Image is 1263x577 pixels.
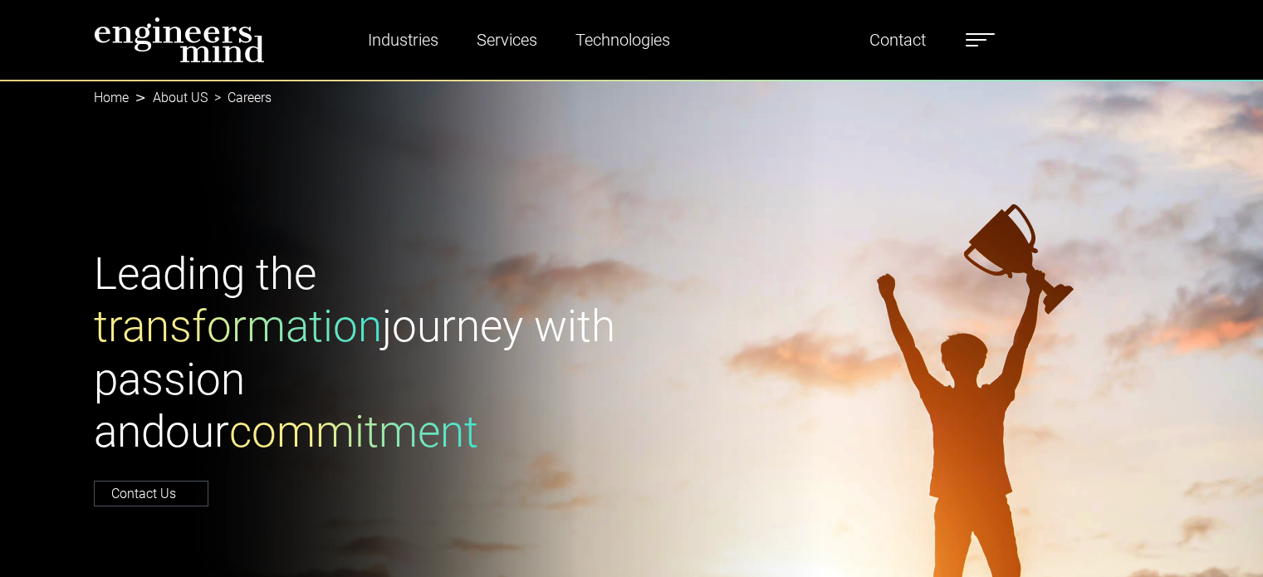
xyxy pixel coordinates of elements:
a: Industries [361,21,445,59]
span: commitment [229,406,478,457]
a: Home [94,90,129,105]
img: logo [94,17,265,63]
a: About US [153,90,208,105]
h1: Leading the journey with passion and our [94,248,622,459]
a: Services [470,21,544,59]
li: Careers [208,88,272,108]
span: transformation [94,301,382,352]
a: Technologies [569,21,677,59]
a: Contact Us [94,481,208,506]
nav: breadcrumb [94,80,1170,116]
a: Contact [863,21,933,59]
